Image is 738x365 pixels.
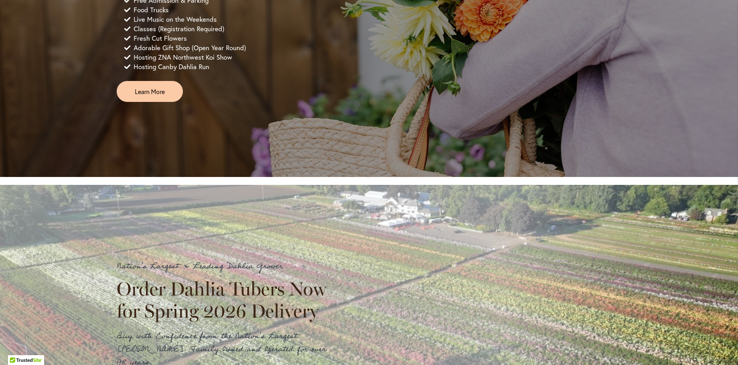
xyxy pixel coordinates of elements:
[117,278,334,322] h2: Order Dahlia Tubers Now for Spring 2026 Delivery
[135,87,165,96] span: Learn More
[134,62,209,71] span: Hosting Canby Dahlia Run
[134,43,246,53] span: Adorable Gift Shop (Open Year Round)
[134,34,187,43] span: Fresh Cut Flowers
[117,260,334,273] p: Nation's Largest & Leading Dahlia Grower
[134,5,169,15] span: Food Trucks
[134,15,217,24] span: Live Music on the Weekends
[117,81,183,102] a: Learn More
[134,24,224,34] span: Classes (Registration Required)
[134,53,232,62] span: Hosting ZNA Northwest Koi Show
